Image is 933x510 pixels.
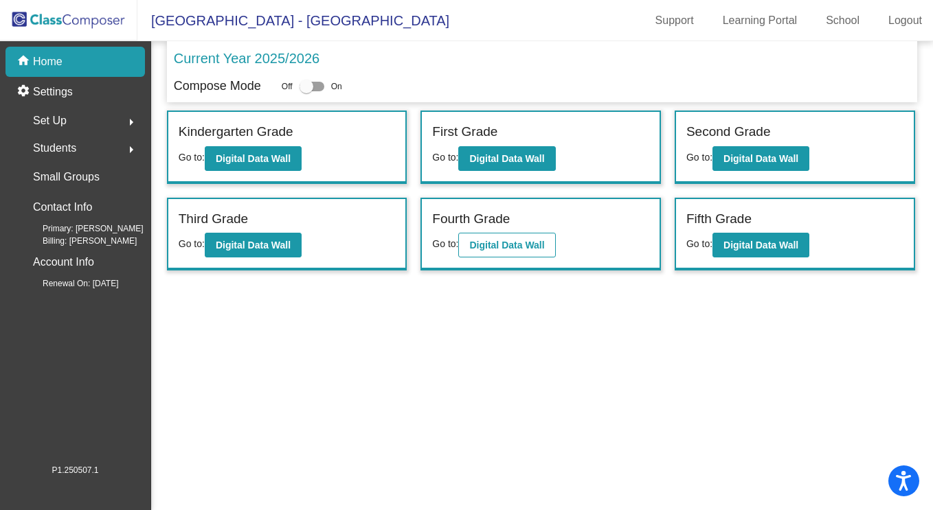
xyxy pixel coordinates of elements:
span: Set Up [33,111,67,130]
span: Go to: [686,152,712,163]
span: Go to: [432,238,458,249]
b: Digital Data Wall [216,240,291,251]
mat-icon: arrow_right [123,114,139,130]
a: Learning Portal [712,10,809,32]
mat-icon: home [16,54,33,70]
p: Settings [33,84,73,100]
span: Billing: [PERSON_NAME] [21,235,137,247]
a: School [815,10,870,32]
a: Support [644,10,705,32]
span: Primary: [PERSON_NAME] [21,222,144,235]
b: Digital Data Wall [723,153,798,164]
span: On [331,80,342,93]
button: Digital Data Wall [205,146,302,171]
span: Go to: [686,238,712,249]
label: Second Grade [686,122,771,142]
button: Digital Data Wall [458,233,555,257]
label: Kindergarten Grade [179,122,293,142]
p: Small Groups [33,167,100,187]
b: Digital Data Wall [723,240,798,251]
p: Home [33,54,63,70]
span: [GEOGRAPHIC_DATA] - [GEOGRAPHIC_DATA] [137,10,449,32]
b: Digital Data Wall [216,153,291,164]
p: Account Info [33,253,94,272]
button: Digital Data Wall [205,233,302,257]
a: Logout [877,10,933,32]
label: Fourth Grade [432,209,510,229]
label: Third Grade [179,209,248,229]
button: Digital Data Wall [458,146,555,171]
span: Go to: [432,152,458,163]
p: Contact Info [33,198,92,217]
p: Current Year 2025/2026 [174,48,319,69]
b: Digital Data Wall [469,240,544,251]
span: Go to: [179,152,205,163]
button: Digital Data Wall [712,233,809,257]
mat-icon: arrow_right [123,141,139,158]
p: Compose Mode [174,77,261,95]
button: Digital Data Wall [712,146,809,171]
span: Renewal On: [DATE] [21,277,118,290]
label: First Grade [432,122,497,142]
b: Digital Data Wall [469,153,544,164]
span: Go to: [179,238,205,249]
label: Fifth Grade [686,209,752,229]
span: Students [33,139,76,158]
span: Off [282,80,293,93]
mat-icon: settings [16,84,33,100]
